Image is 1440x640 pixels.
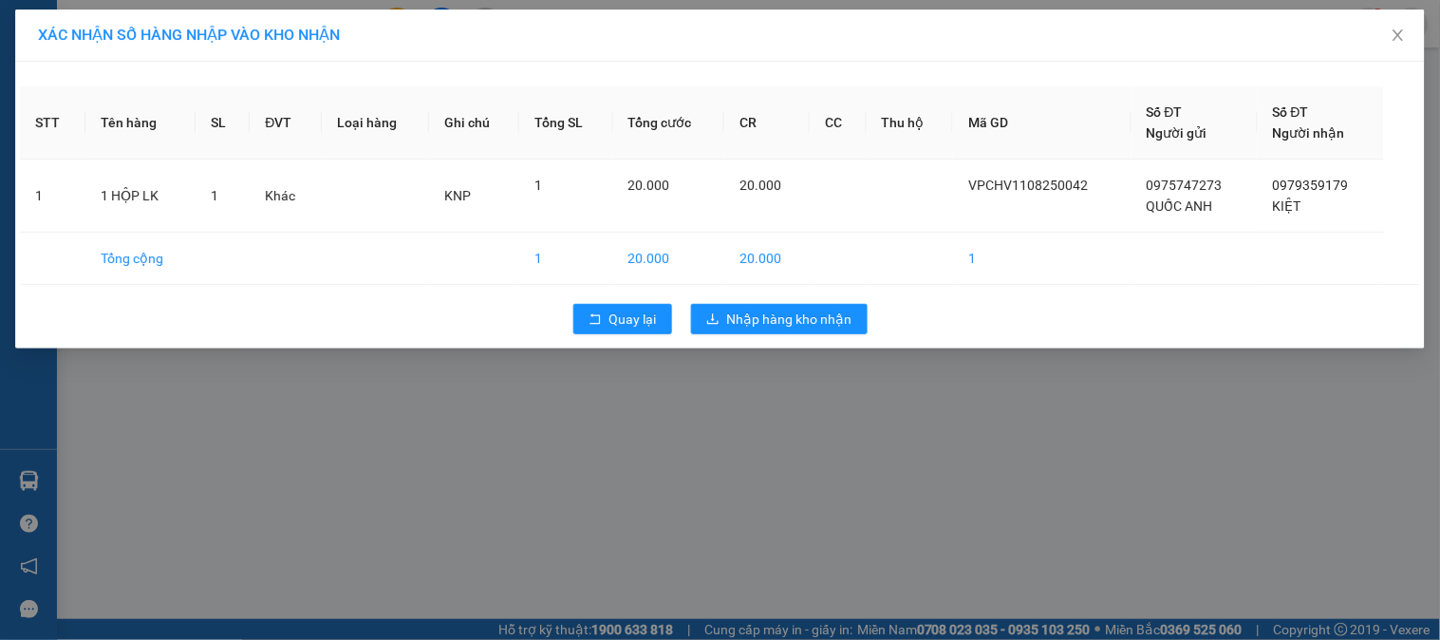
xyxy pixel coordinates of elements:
[1147,125,1207,141] span: Người gửi
[1273,198,1301,214] span: KIỆT
[727,309,852,329] span: Nhập hàng kho nhận
[589,312,602,328] span: rollback
[85,86,196,160] th: Tên hàng
[250,160,322,233] td: Khác
[573,304,672,334] button: rollbackQuay lại
[38,26,340,44] span: XÁC NHẬN SỐ HÀNG NHẬP VÀO KHO NHẬN
[519,86,613,160] th: Tổng SL
[250,86,322,160] th: ĐVT
[968,178,1088,193] span: VPCHV1108250042
[322,86,429,160] th: Loại hàng
[9,9,103,104] img: logo.jpg
[429,86,519,160] th: Ghi chú
[519,233,613,285] td: 1
[724,233,810,285] td: 20.000
[613,86,725,160] th: Tổng cước
[867,86,953,160] th: Thu hộ
[1273,104,1309,120] span: Số ĐT
[9,74,362,145] li: Bến xe [GEOGRAPHIC_DATA], 01 Võ Văn Truyện, KP 1, [PERSON_NAME] 2
[706,312,720,328] span: download
[85,233,196,285] td: Tổng cộng
[691,304,868,334] button: downloadNhập hàng kho nhận
[20,160,85,233] td: 1
[1372,9,1425,63] button: Close
[810,86,866,160] th: CC
[1391,28,1406,43] span: close
[739,178,781,193] span: 20.000
[613,233,725,285] td: 20.000
[534,178,542,193] span: 1
[724,86,810,160] th: CR
[196,86,250,160] th: SL
[109,78,124,93] span: environment
[1147,104,1183,120] span: Số ĐT
[953,86,1131,160] th: Mã GD
[1273,178,1349,193] span: 0979359179
[1147,178,1223,193] span: 0975747273
[211,188,218,203] span: 1
[628,178,670,193] span: 20.000
[609,309,657,329] span: Quay lại
[109,12,311,69] b: [GEOGRAPHIC_DATA][PERSON_NAME]
[444,188,471,203] span: KNP
[85,160,196,233] td: 1 HỘP LK
[1147,198,1213,214] span: QUỐC ANH
[1273,125,1345,141] span: Người nhận
[20,86,85,160] th: STT
[953,233,1131,285] td: 1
